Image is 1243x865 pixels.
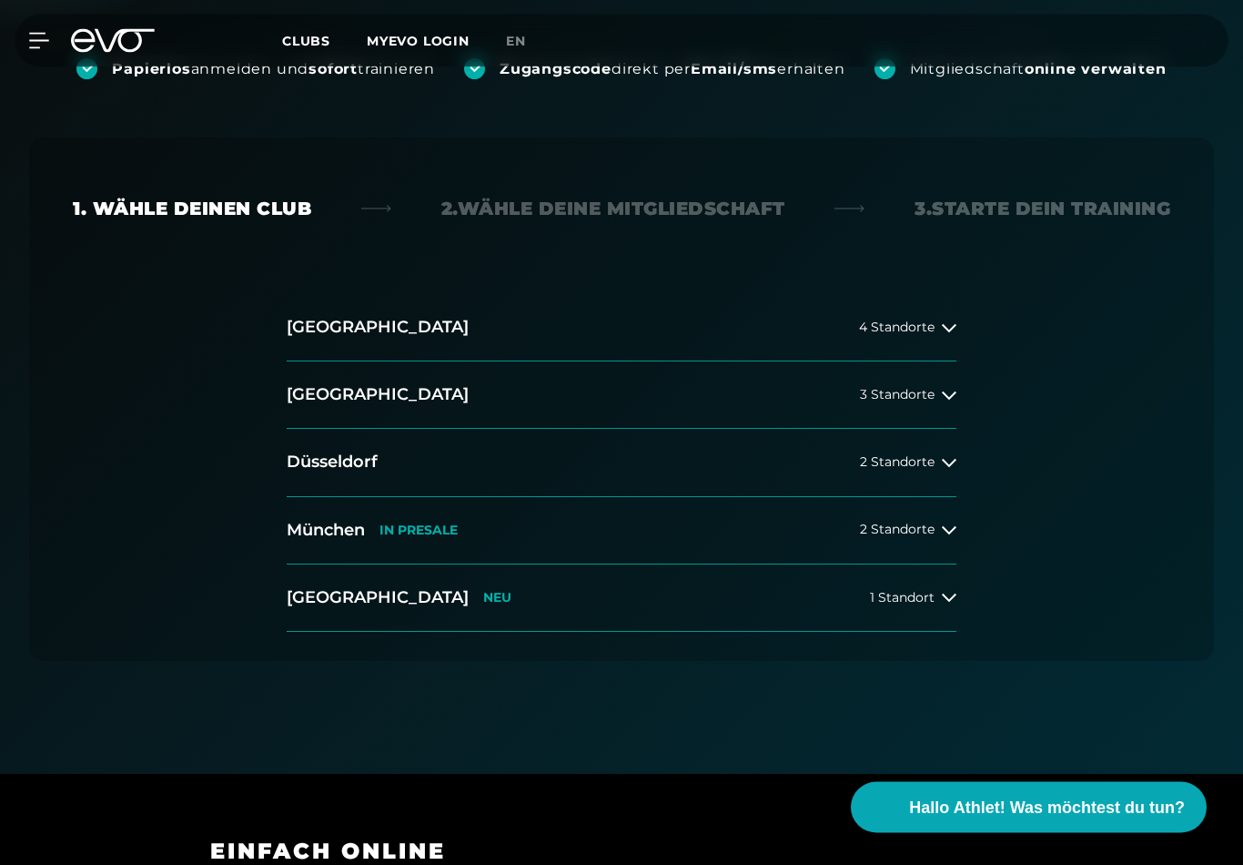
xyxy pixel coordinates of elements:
[506,33,526,49] span: en
[483,591,511,606] p: NEU
[287,430,956,497] button: Düsseldorf2 Standorte
[287,384,469,407] h2: [GEOGRAPHIC_DATA]
[282,32,367,49] a: Clubs
[506,31,548,52] a: en
[287,452,378,474] h2: Düsseldorf
[859,321,935,335] span: 4 Standorte
[441,197,785,222] div: 2. Wähle deine Mitgliedschaft
[860,524,935,537] span: 2 Standorte
[287,587,469,610] h2: [GEOGRAPHIC_DATA]
[73,197,311,222] div: 1. Wähle deinen Club
[287,520,365,543] h2: München
[860,389,935,402] span: 3 Standorte
[915,197,1170,222] div: 3. Starte dein Training
[287,362,956,430] button: [GEOGRAPHIC_DATA]3 Standorte
[287,565,956,633] button: [GEOGRAPHIC_DATA]NEU1 Standort
[909,796,1185,820] span: Hallo Athlet! Was möchtest du tun?
[379,524,458,539] p: IN PRESALE
[287,295,956,362] button: [GEOGRAPHIC_DATA]4 Standorte
[860,456,935,470] span: 2 Standorte
[287,317,469,340] h2: [GEOGRAPHIC_DATA]
[287,498,956,565] button: MünchenIN PRESALE2 Standorte
[367,33,470,49] a: MYEVO LOGIN
[282,33,330,49] span: Clubs
[851,782,1207,833] button: Hallo Athlet! Was möchtest du tun?
[870,592,935,605] span: 1 Standort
